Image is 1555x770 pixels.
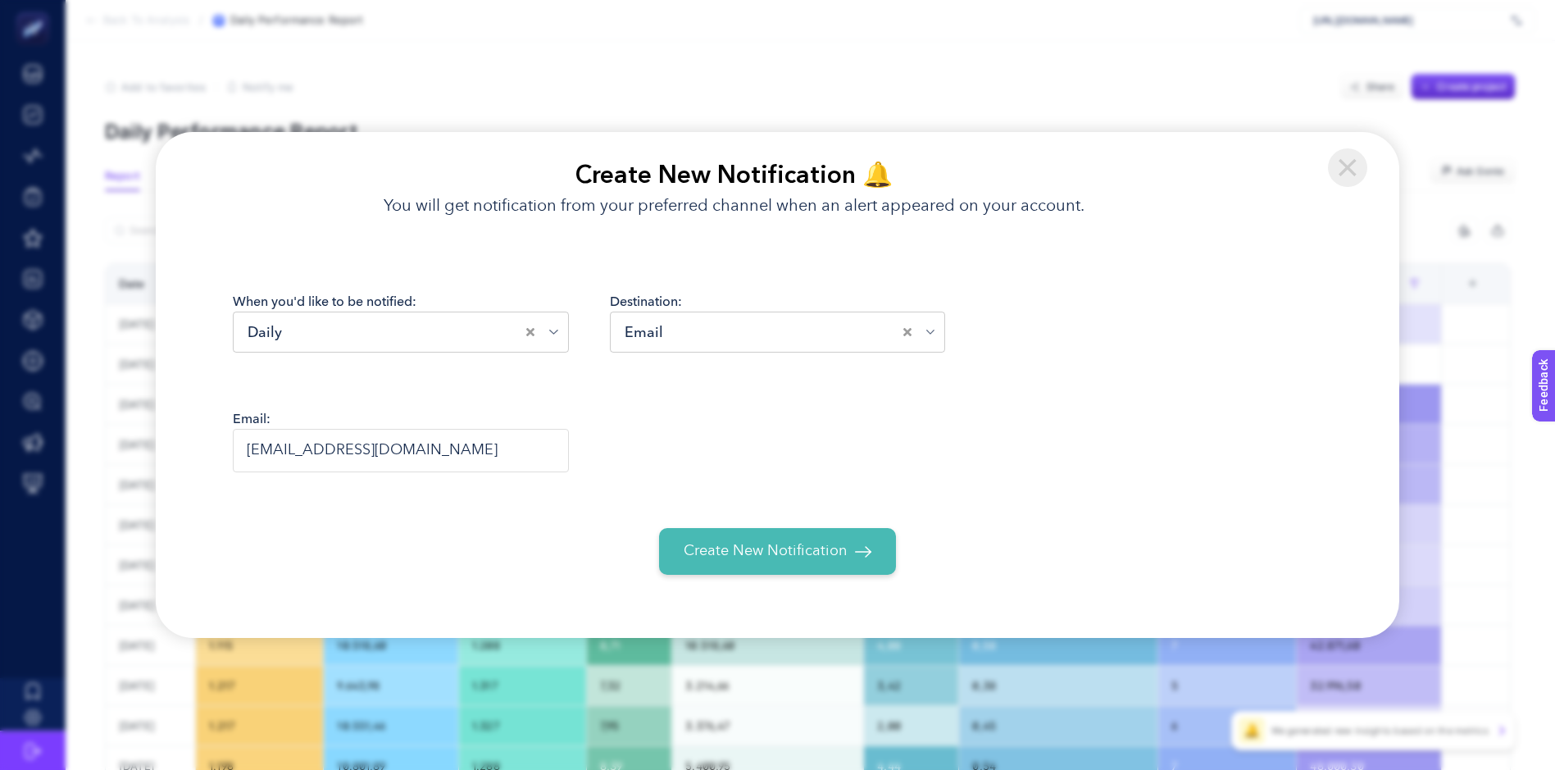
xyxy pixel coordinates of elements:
[172,157,1296,194] h1: Create New Notification 🔔
[621,321,668,344] span: Email
[610,294,682,309] label: Destination:
[549,330,557,335] img: dropdown-indicator
[667,321,903,344] input: Search for option
[659,528,896,575] button: Create New Notification
[233,411,271,426] label: Email:
[1328,148,1366,187] img: Close
[243,321,287,344] span: Daily
[855,546,871,558] img: create collection
[286,321,526,344] input: Search for option
[903,328,912,336] button: Clear Selected
[610,312,946,353] div: Search for option
[926,330,934,335] img: dropdown-indicator
[172,194,1296,218] h3: You will get notification from your preferred channel when an alert appeared on your account.
[233,429,569,472] input: Email
[10,5,62,18] span: Feedback
[233,294,416,309] label: When you'd like to be notified:
[684,540,847,563] span: Create New Notification
[526,328,534,336] button: Clear Selected
[233,312,569,353] div: Search for option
